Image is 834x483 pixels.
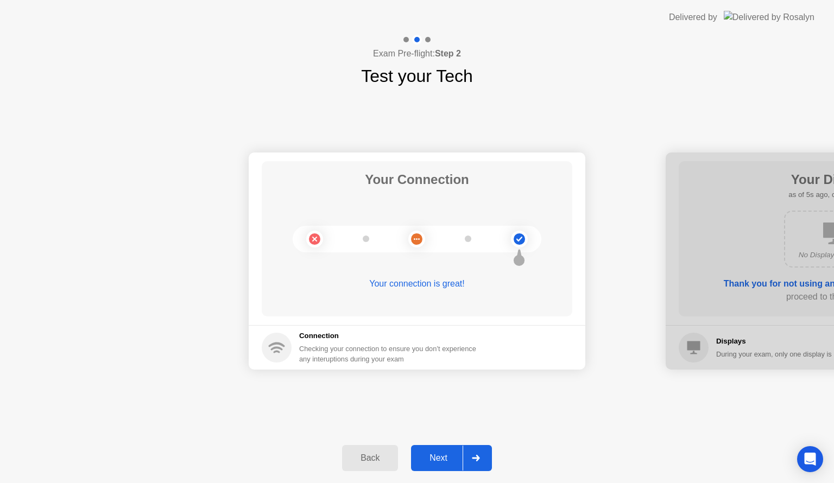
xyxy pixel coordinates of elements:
[414,453,463,463] div: Next
[262,277,572,290] div: Your connection is great!
[342,445,398,471] button: Back
[669,11,717,24] div: Delivered by
[361,63,473,89] h1: Test your Tech
[411,445,492,471] button: Next
[299,344,483,364] div: Checking your connection to ensure you don’t experience any interuptions during your exam
[365,170,469,189] h1: Your Connection
[435,49,461,58] b: Step 2
[724,11,814,23] img: Delivered by Rosalyn
[797,446,823,472] div: Open Intercom Messenger
[299,331,483,341] h5: Connection
[345,453,395,463] div: Back
[373,47,461,60] h4: Exam Pre-flight:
